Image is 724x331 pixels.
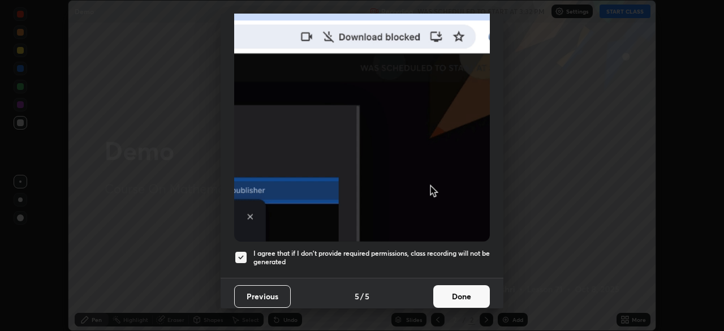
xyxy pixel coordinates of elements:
[253,249,490,266] h5: I agree that if I don't provide required permissions, class recording will not be generated
[365,290,369,302] h4: 5
[234,285,291,308] button: Previous
[355,290,359,302] h4: 5
[360,290,364,302] h4: /
[433,285,490,308] button: Done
